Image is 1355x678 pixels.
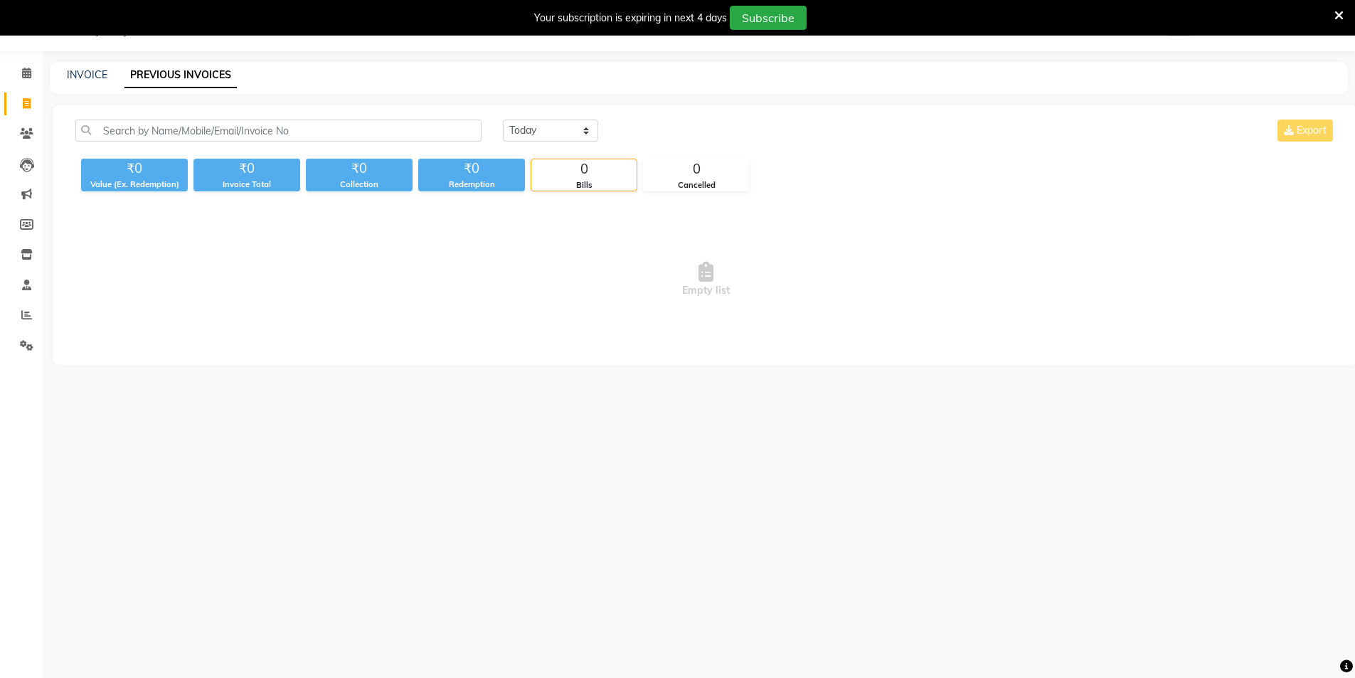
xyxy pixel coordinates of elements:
[644,179,749,191] div: Cancelled
[193,159,300,179] div: ₹0
[75,208,1336,351] span: Empty list
[531,159,637,179] div: 0
[81,159,188,179] div: ₹0
[418,159,525,179] div: ₹0
[67,68,107,81] a: INVOICE
[306,179,413,191] div: Collection
[418,179,525,191] div: Redemption
[81,179,188,191] div: Value (Ex. Redemption)
[644,159,749,179] div: 0
[306,159,413,179] div: ₹0
[75,120,482,142] input: Search by Name/Mobile/Email/Invoice No
[534,11,727,26] div: Your subscription is expiring in next 4 days
[730,6,807,30] button: Subscribe
[531,179,637,191] div: Bills
[124,63,237,88] a: PREVIOUS INVOICES
[193,179,300,191] div: Invoice Total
